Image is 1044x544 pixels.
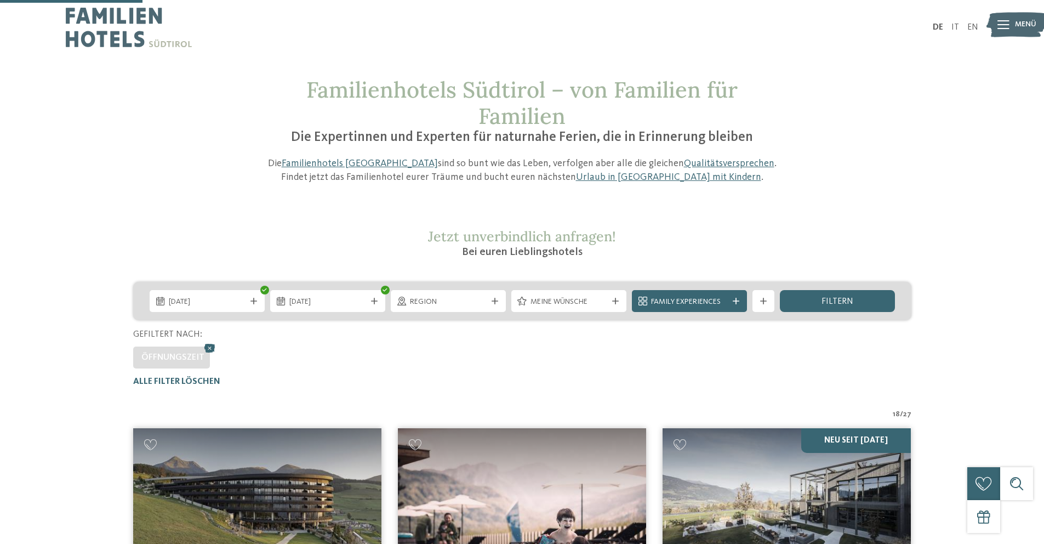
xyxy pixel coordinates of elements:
[651,297,728,308] span: Family Experiences
[903,409,911,420] span: 27
[462,247,583,258] span: Bei euren Lieblingshotels
[576,172,761,182] a: Urlaub in [GEOGRAPHIC_DATA] mit Kindern
[169,297,246,308] span: [DATE]
[684,158,774,168] a: Qualitätsversprechen
[967,23,978,32] a: EN
[306,76,738,130] span: Familienhotels Südtirol – von Familien für Familien
[428,228,616,245] span: Jetzt unverbindlich anfragen!
[893,409,900,420] span: 18
[262,157,783,184] p: Die sind so bunt wie das Leben, verfolgen aber alle die gleichen . Findet jetzt das Familienhotel...
[410,297,487,308] span: Region
[900,409,903,420] span: /
[530,297,607,308] span: Meine Wünsche
[133,330,202,339] span: Gefiltert nach:
[141,353,204,362] span: Öffnungszeit
[133,377,220,386] span: Alle Filter löschen
[1015,19,1036,30] span: Menü
[951,23,959,32] a: IT
[289,297,366,308] span: [DATE]
[282,158,438,168] a: Familienhotels [GEOGRAPHIC_DATA]
[291,131,753,144] span: Die Expertinnen und Experten für naturnahe Ferien, die in Erinnerung bleiben
[933,23,943,32] a: DE
[821,297,853,306] span: filtern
